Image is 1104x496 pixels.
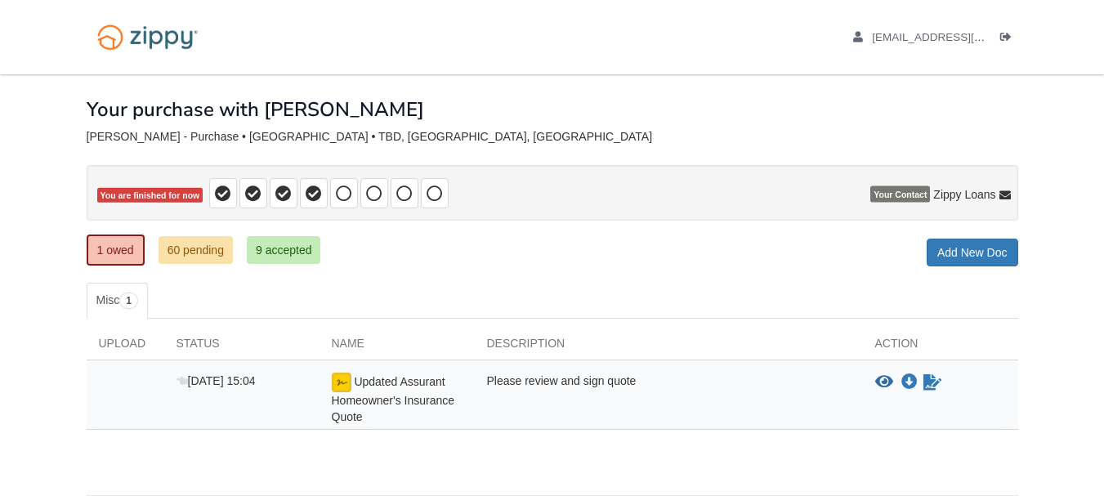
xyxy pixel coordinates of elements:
h1: Your purchase with [PERSON_NAME] [87,99,424,120]
a: Log out [1000,31,1018,47]
div: Upload [87,335,164,360]
span: zach.stephenson99@gmail.com [872,31,1059,43]
a: 9 accepted [247,236,321,264]
img: Ready for you to esign [332,373,351,392]
span: [DATE] 15:04 [177,374,256,387]
span: You are finished for now [97,188,203,203]
div: Please review and sign quote [475,373,863,425]
div: Name [320,335,475,360]
div: [PERSON_NAME] - Purchase • [GEOGRAPHIC_DATA] • TBD, [GEOGRAPHIC_DATA], [GEOGRAPHIC_DATA] [87,130,1018,144]
a: Download Updated Assurant Homeowner's Insurance Quote [901,376,918,389]
span: Updated Assurant Homeowner's Insurance Quote [332,375,455,423]
div: Action [863,335,1018,360]
a: 1 owed [87,235,145,266]
a: 60 pending [159,236,233,264]
span: 1 [119,293,138,309]
button: View Updated Assurant Homeowner's Insurance Quote [875,374,893,391]
a: Sign Form [922,373,943,392]
a: edit profile [853,31,1060,47]
span: Zippy Loans [933,186,995,203]
a: Add New Doc [927,239,1018,266]
img: Logo [87,16,208,58]
div: Description [475,335,863,360]
a: Misc [87,283,148,319]
span: Your Contact [870,186,930,203]
div: Status [164,335,320,360]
